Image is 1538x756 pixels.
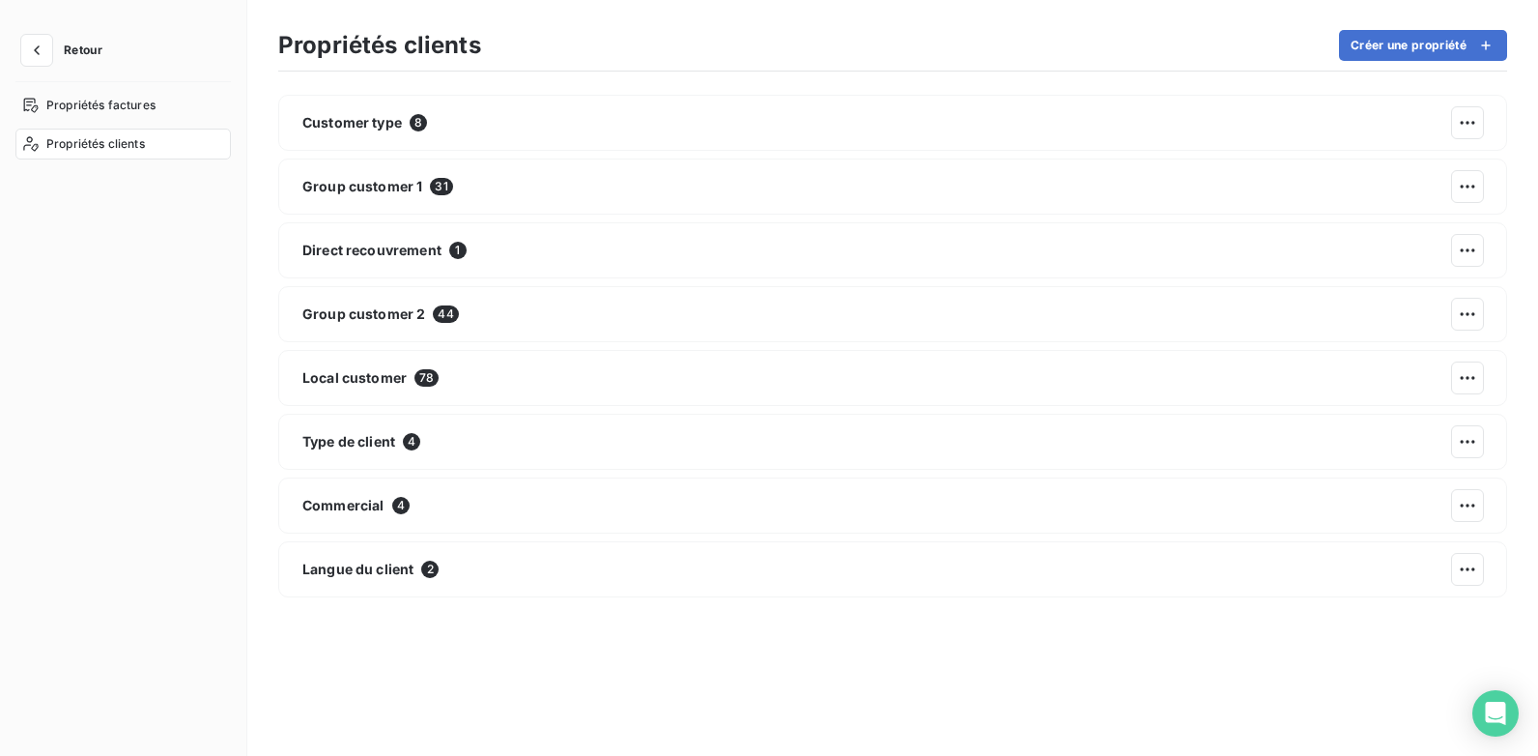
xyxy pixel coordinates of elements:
[302,560,413,579] span: Langue du client
[414,369,439,387] span: 78
[46,97,156,114] span: Propriétés factures
[278,28,481,63] h3: Propriétés clients
[302,241,441,260] span: Direct recouvrement
[433,305,458,323] span: 44
[449,242,467,259] span: 1
[1472,690,1519,737] div: Open Intercom Messenger
[64,44,102,56] span: Retour
[430,178,452,195] span: 31
[302,113,402,132] span: Customer type
[302,432,395,451] span: Type de client
[392,497,410,514] span: 4
[46,135,145,153] span: Propriétés clients
[15,129,231,160] a: Propriétés clients
[302,496,384,515] span: Commercial
[1339,30,1507,61] button: Créer une propriété
[403,433,420,451] span: 4
[15,90,231,121] a: Propriétés factures
[302,177,422,196] span: Group customer 1
[410,114,427,131] span: 8
[15,35,118,66] button: Retour
[302,368,407,388] span: Local customer
[302,305,425,324] span: Group customer 2
[421,561,439,578] span: 2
